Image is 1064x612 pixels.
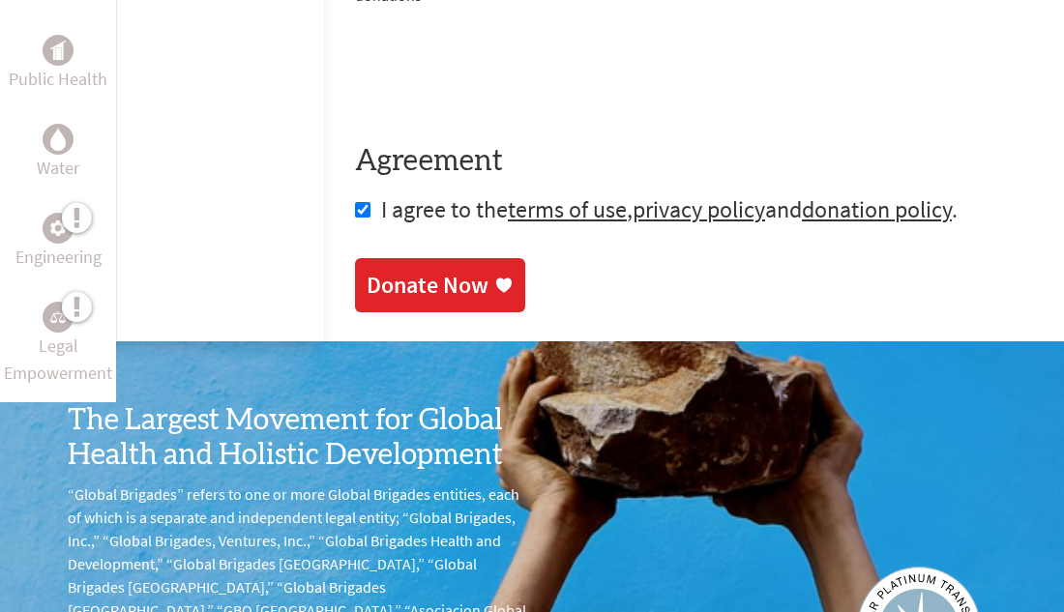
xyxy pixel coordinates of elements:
a: Legal EmpowermentLegal Empowerment [4,302,112,387]
div: Public Health [43,35,74,66]
span: I agree to the , and . [381,194,958,224]
img: Engineering [50,220,66,236]
a: privacy policy [633,194,765,224]
p: Engineering [15,244,102,271]
img: Legal Empowerment [50,311,66,323]
div: Donate Now [367,270,488,301]
a: WaterWater [37,124,79,182]
a: donation policy [802,194,952,224]
a: Donate Now [355,258,525,312]
h4: Agreement [355,144,1033,179]
a: Public HealthPublic Health [9,35,107,93]
a: terms of use [508,194,627,224]
iframe: reCAPTCHA [355,30,649,105]
img: Water [50,129,66,151]
img: Public Health [50,41,66,60]
p: Public Health [9,66,107,93]
div: Water [43,124,74,155]
div: Legal Empowerment [43,302,74,333]
p: Water [37,155,79,182]
div: Engineering [43,213,74,244]
a: EngineeringEngineering [15,213,102,271]
p: Legal Empowerment [4,333,112,387]
h3: The Largest Movement for Global Health and Holistic Development [68,403,532,473]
